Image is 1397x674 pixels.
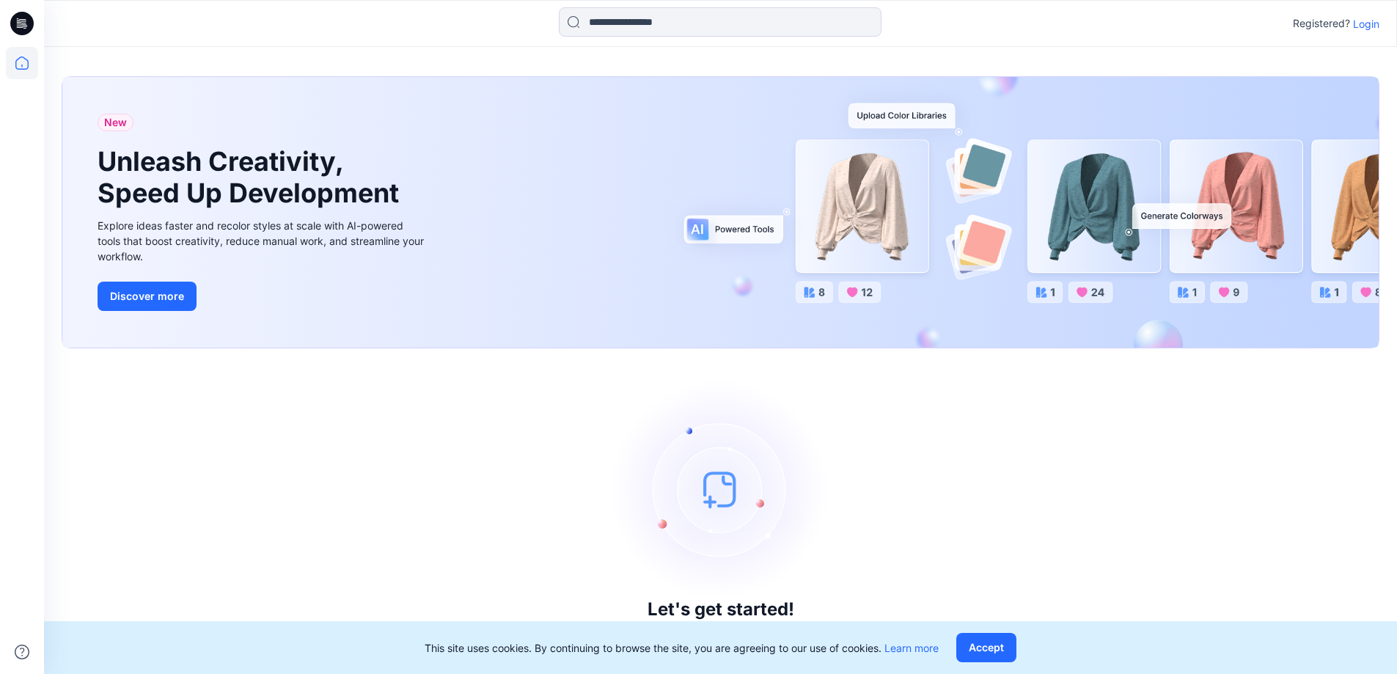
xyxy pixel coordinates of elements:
p: This site uses cookies. By continuing to browse the site, you are agreeing to our use of cookies. [425,640,939,656]
a: Learn more [884,642,939,654]
button: Accept [956,633,1016,662]
p: Login [1353,16,1379,32]
img: empty-state-image.svg [611,379,831,599]
a: Discover more [98,282,428,311]
div: Explore ideas faster and recolor styles at scale with AI-powered tools that boost creativity, red... [98,218,428,264]
span: New [104,114,127,131]
h3: Let's get started! [648,599,794,620]
button: Discover more [98,282,197,311]
h1: Unleash Creativity, Speed Up Development [98,146,406,209]
p: Registered? [1293,15,1350,32]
